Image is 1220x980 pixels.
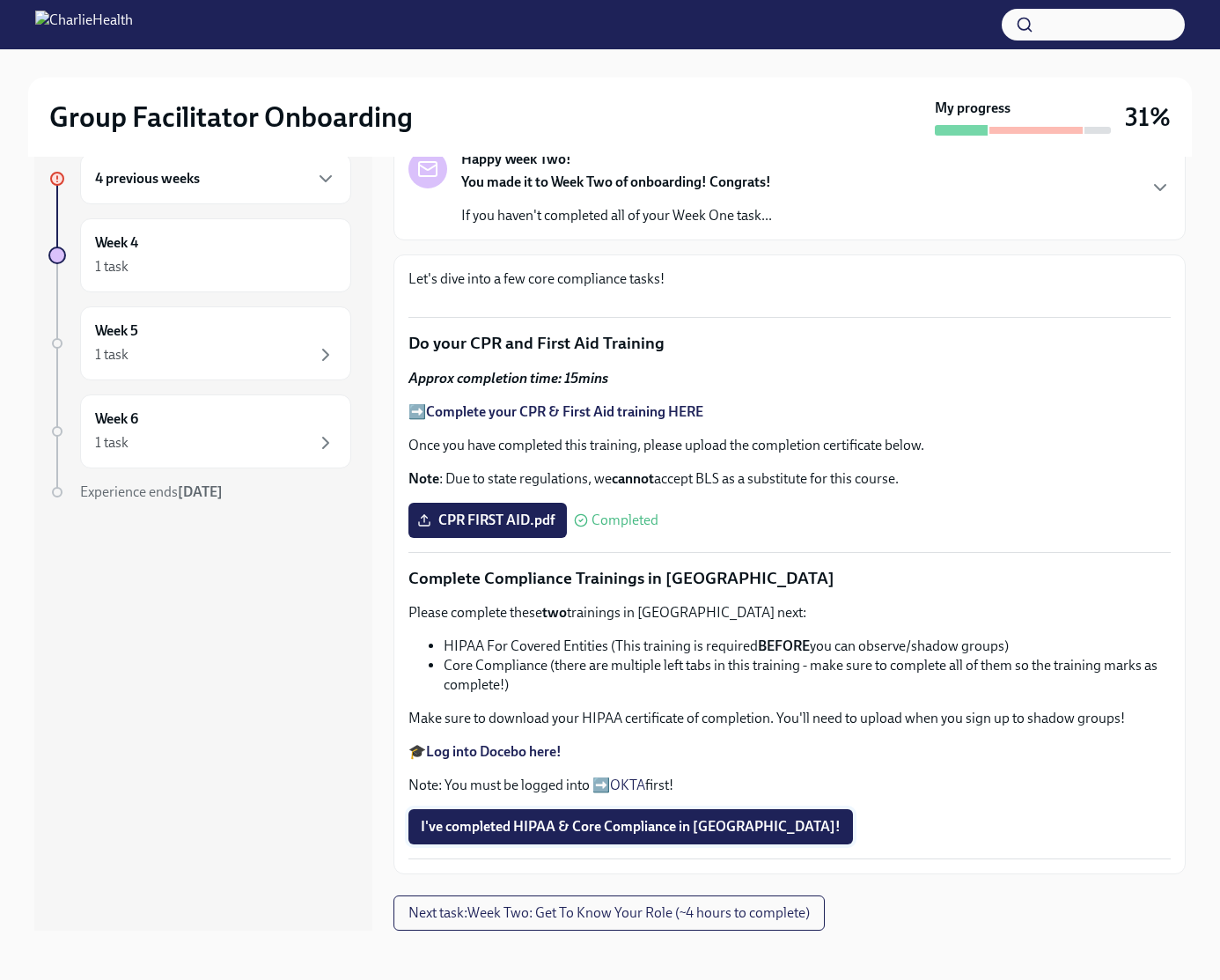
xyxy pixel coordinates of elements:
[80,153,351,204] div: 4 previous weeks
[408,603,1171,623] p: Please complete these trainings in [GEOGRAPHIC_DATA] next:
[426,403,703,420] a: Complete your CPR & First Aid training HERE
[444,637,1171,656] li: HIPAA For Covered Entities (This training is required you can observe/shadow groups)
[408,370,608,387] strong: Approx completion time: 15mins
[408,742,1171,762] p: 🎓
[408,503,567,538] label: CPR FIRST AID.pdf
[444,656,1171,695] li: Core Compliance (there are multiple left tabs in this training - make sure to complete all of the...
[95,345,129,365] div: 1 task
[95,321,138,341] h6: Week 5
[95,233,138,253] h6: Week 4
[610,777,645,793] a: OKTA
[393,895,825,931] button: Next task:Week Two: Get To Know Your Role (~4 hours to complete)
[408,402,1171,422] p: ➡️
[461,150,571,169] strong: Happy Week Two!
[408,567,1171,590] p: Complete Compliance Trainings in [GEOGRAPHIC_DATA]
[408,269,1171,289] p: Let's dive into a few core compliance tasks!
[935,99,1011,118] strong: My progress
[48,306,351,380] a: Week 51 task
[48,394,351,468] a: Week 61 task
[48,218,351,292] a: Week 41 task
[408,470,439,487] strong: Note
[35,11,133,39] img: CharlieHealth
[1125,101,1171,133] h3: 31%
[542,604,567,621] strong: two
[408,469,1171,489] p: : Due to state regulations, we accept BLS as a substitute for this course.
[461,173,771,190] strong: You made it to Week Two of onboarding! Congrats!
[178,483,223,500] strong: [DATE]
[408,436,1171,455] p: Once you have completed this training, please upload the completion certificate below.
[95,409,138,429] h6: Week 6
[421,512,555,529] span: CPR FIRST AID.pdf
[408,776,1171,795] p: Note: You must be logged into ➡️ first!
[421,818,841,836] span: I've completed HIPAA & Core Compliance in [GEOGRAPHIC_DATA]!
[80,483,223,500] span: Experience ends
[408,809,853,844] button: I've completed HIPAA & Core Compliance in [GEOGRAPHIC_DATA]!
[95,257,129,276] div: 1 task
[95,433,129,453] div: 1 task
[426,743,562,760] a: Log into Docebo here!
[408,709,1171,728] p: Make sure to download your HIPAA certificate of completion. You'll need to upload when you sign u...
[758,637,810,654] strong: BEFORE
[408,332,1171,355] p: Do your CPR and First Aid Training
[408,904,810,922] span: Next task : Week Two: Get To Know Your Role (~4 hours to complete)
[592,513,658,527] span: Completed
[461,206,772,225] p: If you haven't completed all of your Week One task...
[612,470,654,487] strong: cannot
[95,169,200,188] h6: 4 previous weeks
[49,99,413,135] h2: Group Facilitator Onboarding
